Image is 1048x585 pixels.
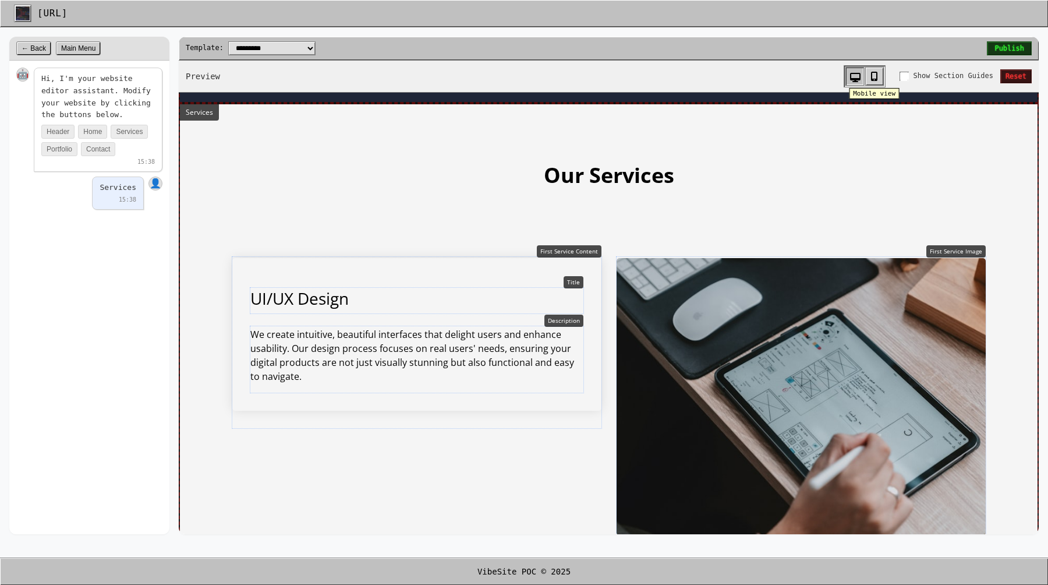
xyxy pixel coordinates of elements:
button: Reset [1000,69,1032,83]
img: Company Logo [16,6,30,20]
iframe: Website Preview [179,93,1039,534]
div: 🤖 [16,68,29,82]
img: First Service [438,165,807,443]
span: Template: [186,43,224,54]
div: 👤 [148,177,162,191]
h1: [URL] [37,6,68,21]
button: Header [41,125,75,139]
button: Publish [987,41,1032,55]
button: ← Back [16,41,51,55]
p: VibeSite POC © 2025 [14,565,1034,578]
button: Home [78,125,107,139]
p: Hi, I'm your website editor assistant. Modify your website by clicking the buttons below. [41,73,155,121]
div: 15:38 [100,195,136,205]
button: Main Menu [56,41,101,55]
button: Mobile view [865,67,884,86]
span: Preview [186,70,220,83]
p: Services [100,182,136,194]
button: Portfolio [41,142,77,156]
button: Contact [81,142,115,156]
button: Desktop view [845,67,864,86]
button: Services [111,125,148,139]
div: 15:38 [41,157,155,167]
input: Show Section Guides [900,72,909,81]
span: Show Section Guides [914,71,993,82]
